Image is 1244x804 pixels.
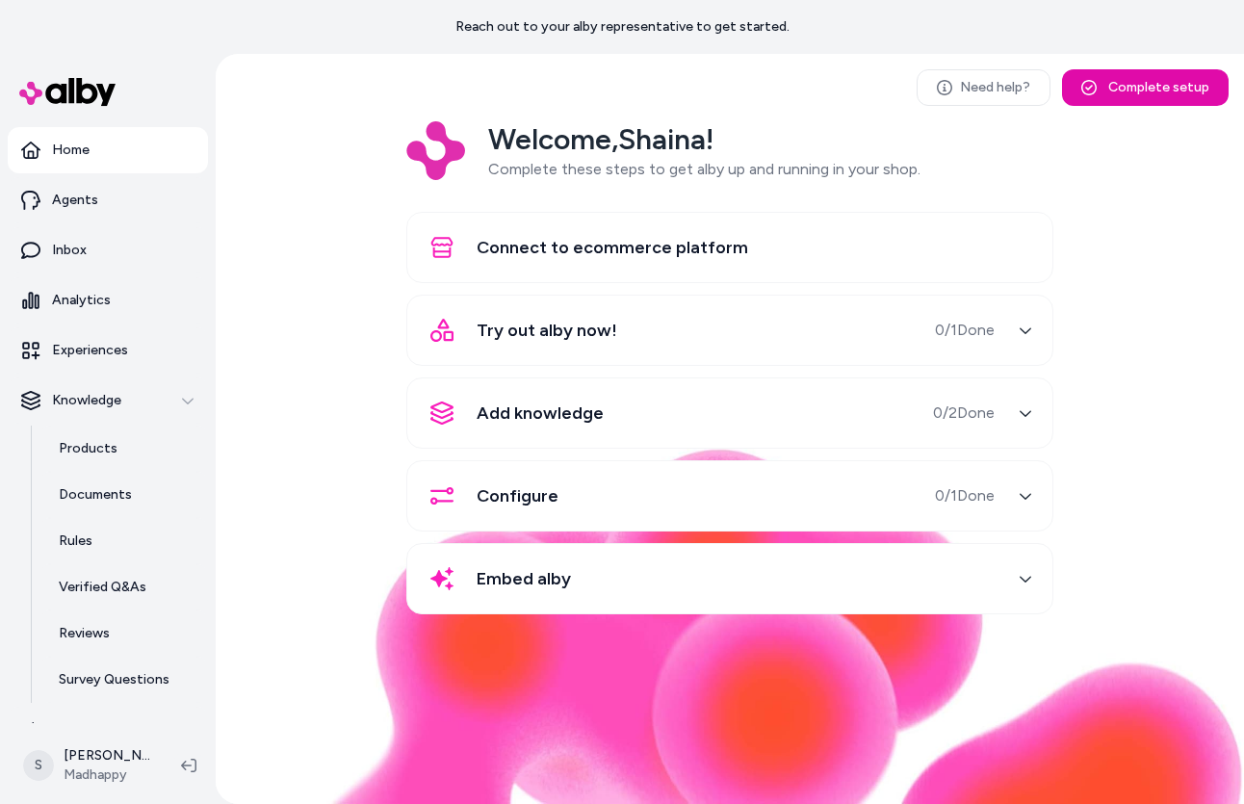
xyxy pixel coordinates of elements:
span: Embed alby [477,565,571,592]
a: Analytics [8,277,208,324]
a: Reviews [39,610,208,657]
button: Connect to ecommerce platform [419,224,1041,271]
span: Madhappy [64,765,150,785]
a: Inbox [8,227,208,273]
p: Reviews [59,624,110,643]
button: Knowledge [8,377,208,424]
p: Documents [59,485,132,505]
span: Connect to ecommerce platform [477,234,748,261]
p: Analytics [52,291,111,310]
button: Try out alby now!0/1Done [419,307,1041,353]
p: Integrations [52,720,130,739]
a: Products [39,426,208,472]
span: Configure [477,482,558,509]
img: Logo [406,121,465,180]
a: Integrations [8,707,208,753]
span: S [23,750,54,781]
p: Agents [52,191,98,210]
p: Products [59,439,117,458]
span: 0 / 1 Done [935,484,995,507]
a: Agents [8,177,208,223]
p: Survey Questions [59,670,169,689]
p: Knowledge [52,391,121,410]
a: Verified Q&As [39,564,208,610]
img: alby Bubble [216,448,1244,804]
a: Experiences [8,327,208,374]
span: Try out alby now! [477,317,617,344]
p: Home [52,141,90,160]
h2: Welcome, Shaina ! [488,121,920,158]
a: Rules [39,518,208,564]
img: alby Logo [19,78,116,106]
p: Rules [59,532,92,551]
a: Documents [39,472,208,518]
span: Complete these steps to get alby up and running in your shop. [488,160,920,178]
button: Configure0/1Done [419,473,1041,519]
span: 0 / 2 Done [933,402,995,425]
span: Add knowledge [477,400,604,427]
button: Add knowledge0/2Done [419,390,1041,436]
a: Home [8,127,208,173]
p: Verified Q&As [59,578,146,597]
a: Need help? [917,69,1050,106]
p: Reach out to your alby representative to get started. [455,17,790,37]
a: Survey Questions [39,657,208,703]
button: Complete setup [1062,69,1229,106]
p: Inbox [52,241,87,260]
button: Embed alby [419,556,1041,602]
span: 0 / 1 Done [935,319,995,342]
p: Experiences [52,341,128,360]
button: S[PERSON_NAME]Madhappy [12,735,166,796]
p: [PERSON_NAME] [64,746,150,765]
